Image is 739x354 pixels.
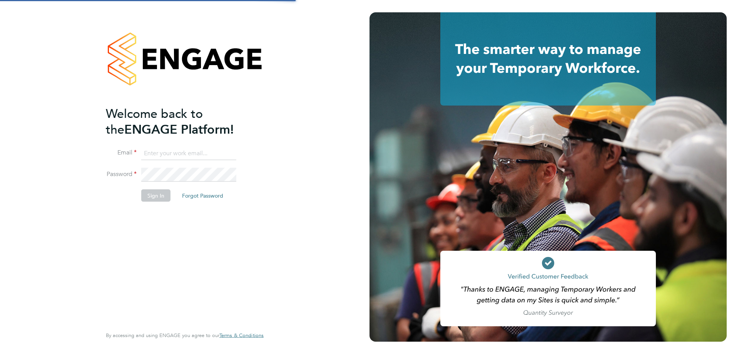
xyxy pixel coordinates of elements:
span: By accessing and using ENGAGE you agree to our [106,332,264,339]
h2: ENGAGE Platform! [106,106,256,137]
button: Sign In [141,190,171,202]
input: Enter your work email... [141,146,236,160]
label: Password [106,170,137,178]
span: Welcome back to the [106,106,203,137]
label: Email [106,149,137,157]
button: Forgot Password [176,190,229,202]
a: Terms & Conditions [219,332,264,339]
